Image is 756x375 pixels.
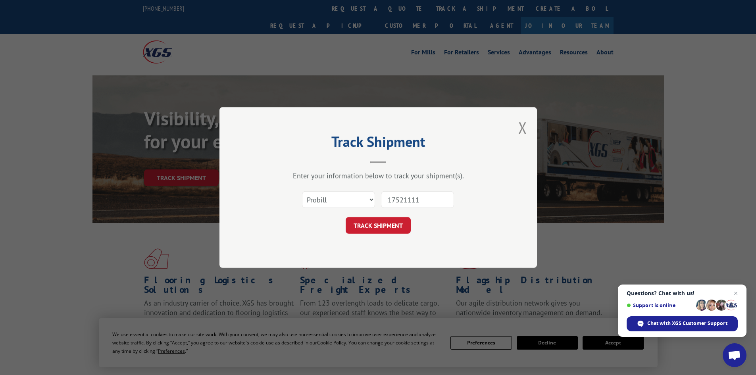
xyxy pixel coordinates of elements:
[518,117,527,138] button: Close modal
[346,217,411,234] button: TRACK SHIPMENT
[627,302,693,308] span: Support is online
[723,343,746,367] a: Open chat
[627,316,738,331] span: Chat with XGS Customer Support
[259,171,497,180] div: Enter your information below to track your shipment(s).
[627,290,738,296] span: Questions? Chat with us!
[381,191,454,208] input: Number(s)
[647,320,727,327] span: Chat with XGS Customer Support
[259,136,497,151] h2: Track Shipment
